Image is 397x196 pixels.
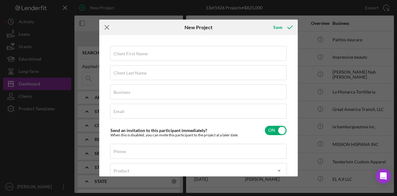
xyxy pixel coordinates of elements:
div: When this is disabled, you can invite this participant to the project at a later date. [110,133,239,137]
label: Business [114,90,130,95]
div: Save [273,21,282,34]
h6: New Project [185,25,212,30]
button: Save [267,21,298,34]
label: Client Last Name [114,71,146,75]
label: Client First Name [114,51,148,56]
div: Open Intercom Messenger [376,169,391,184]
label: Email [114,109,124,114]
label: Phone [114,149,126,154]
div: Product [114,168,129,173]
label: Send an invitation to this participant immediately? [110,128,207,133]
